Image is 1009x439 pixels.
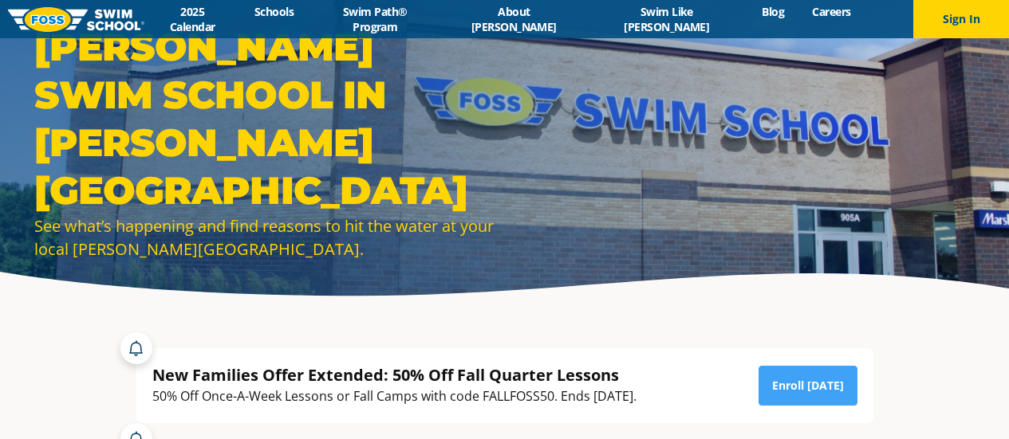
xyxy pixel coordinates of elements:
[748,4,798,19] a: Blog
[443,4,585,34] a: About [PERSON_NAME]
[308,4,443,34] a: Swim Path® Program
[152,364,637,386] div: New Families Offer Extended: 50% Off Fall Quarter Lessons
[241,4,308,19] a: Schools
[759,366,857,406] a: Enroll [DATE]
[34,23,497,214] h1: [PERSON_NAME] Swim School in [PERSON_NAME][GEOGRAPHIC_DATA]
[152,386,637,407] div: 50% Off Once-A-Week Lessons or Fall Camps with code FALLFOSS50. Ends [DATE].
[144,4,241,34] a: 2025 Calendar
[8,7,144,32] img: FOSS Swim School Logo
[798,4,865,19] a: Careers
[585,4,748,34] a: Swim Like [PERSON_NAME]
[34,214,497,261] div: See what’s happening and find reasons to hit the water at your local [PERSON_NAME][GEOGRAPHIC_DATA].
